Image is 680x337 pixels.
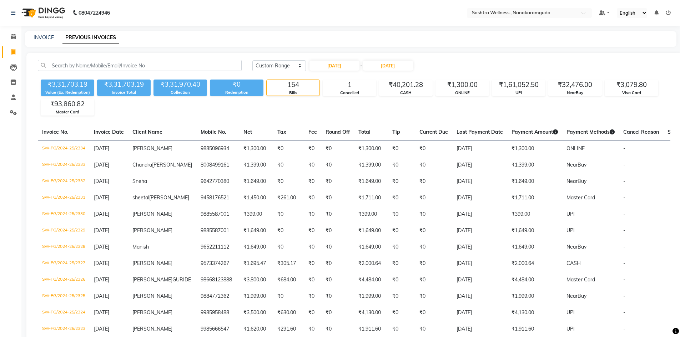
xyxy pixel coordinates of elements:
[623,178,625,184] span: -
[566,178,586,184] span: NearBuy
[507,223,562,239] td: ₹1,649.00
[38,255,90,272] td: SW-FG/2024-25/2327
[452,288,507,305] td: [DATE]
[354,223,388,239] td: ₹1,649.00
[38,239,90,255] td: SW-FG/2024-25/2328
[388,140,415,157] td: ₹0
[452,272,507,288] td: [DATE]
[566,227,575,234] span: UPI
[605,80,658,90] div: ₹3,079.80
[196,173,239,190] td: 9642770380
[38,288,90,305] td: SW-FG/2024-25/2325
[304,255,321,272] td: ₹0
[392,129,400,135] span: Tip
[507,255,562,272] td: ₹2,000.64
[132,194,149,201] span: sheetal
[321,239,354,255] td: ₹0
[132,326,172,332] span: [PERSON_NAME]
[132,293,172,299] span: [PERSON_NAME]
[507,157,562,173] td: ₹1,399.00
[623,244,625,250] span: -
[507,272,562,288] td: ₹4,484.00
[196,190,239,206] td: 9458176521
[41,109,94,115] div: Master Card
[304,288,321,305] td: ₹0
[388,157,415,173] td: ₹0
[415,272,452,288] td: ₹0
[94,129,124,135] span: Invoice Date
[388,223,415,239] td: ₹0
[354,190,388,206] td: ₹1,711.00
[388,173,415,190] td: ₹0
[41,90,94,96] div: Value (Ex. Redemption)
[321,206,354,223] td: ₹0
[566,162,586,168] span: NearBuy
[273,173,304,190] td: ₹0
[492,90,545,96] div: UPI
[239,272,273,288] td: ₹3,800.00
[196,255,239,272] td: 9573374267
[452,157,507,173] td: [DATE]
[507,288,562,305] td: ₹1,999.00
[363,61,413,71] input: End Date
[304,173,321,190] td: ₹0
[379,90,432,96] div: CASH
[94,326,109,332] span: [DATE]
[360,62,362,70] span: -
[321,173,354,190] td: ₹0
[309,61,359,71] input: Start Date
[415,190,452,206] td: ₹0
[623,260,625,266] span: -
[132,276,172,283] span: [PERSON_NAME]
[566,211,575,217] span: UPI
[415,288,452,305] td: ₹0
[415,157,452,173] td: ₹0
[152,162,192,168] span: [PERSON_NAME]
[201,129,226,135] span: Mobile No.
[623,309,625,316] span: -
[94,227,109,234] span: [DATE]
[132,227,172,234] span: [PERSON_NAME]
[507,190,562,206] td: ₹1,711.00
[415,305,452,321] td: ₹0
[304,190,321,206] td: ₹0
[94,244,109,250] span: [DATE]
[94,162,109,168] span: [DATE]
[452,223,507,239] td: [DATE]
[18,3,67,23] img: logo
[566,260,581,266] span: CASH
[132,178,147,184] span: Sneha
[566,276,595,283] span: Master Card
[239,173,273,190] td: ₹1,649.00
[38,206,90,223] td: SW-FG/2024-25/2330
[321,305,354,321] td: ₹0
[605,90,658,96] div: Visa Card
[566,194,595,201] span: Master Card
[132,211,172,217] span: [PERSON_NAME]
[452,173,507,190] td: [DATE]
[388,255,415,272] td: ₹0
[210,90,263,96] div: Redemption
[196,223,239,239] td: 9885587001
[354,255,388,272] td: ₹2,000.64
[132,162,152,168] span: Chandra
[97,90,151,96] div: Invoice Total
[452,190,507,206] td: [DATE]
[452,140,507,157] td: [DATE]
[62,31,119,44] a: PREVIOUS INVOICES
[507,206,562,223] td: ₹399.00
[41,99,94,109] div: ₹93,860.82
[273,190,304,206] td: ₹261.00
[566,293,586,299] span: NearBuy
[507,305,562,321] td: ₹4,130.00
[308,129,317,135] span: Fee
[452,206,507,223] td: [DATE]
[388,239,415,255] td: ₹0
[623,145,625,152] span: -
[132,309,172,316] span: [PERSON_NAME]
[354,239,388,255] td: ₹1,649.00
[196,157,239,173] td: 8008499161
[239,157,273,173] td: ₹1,399.00
[623,276,625,283] span: -
[321,288,354,305] td: ₹0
